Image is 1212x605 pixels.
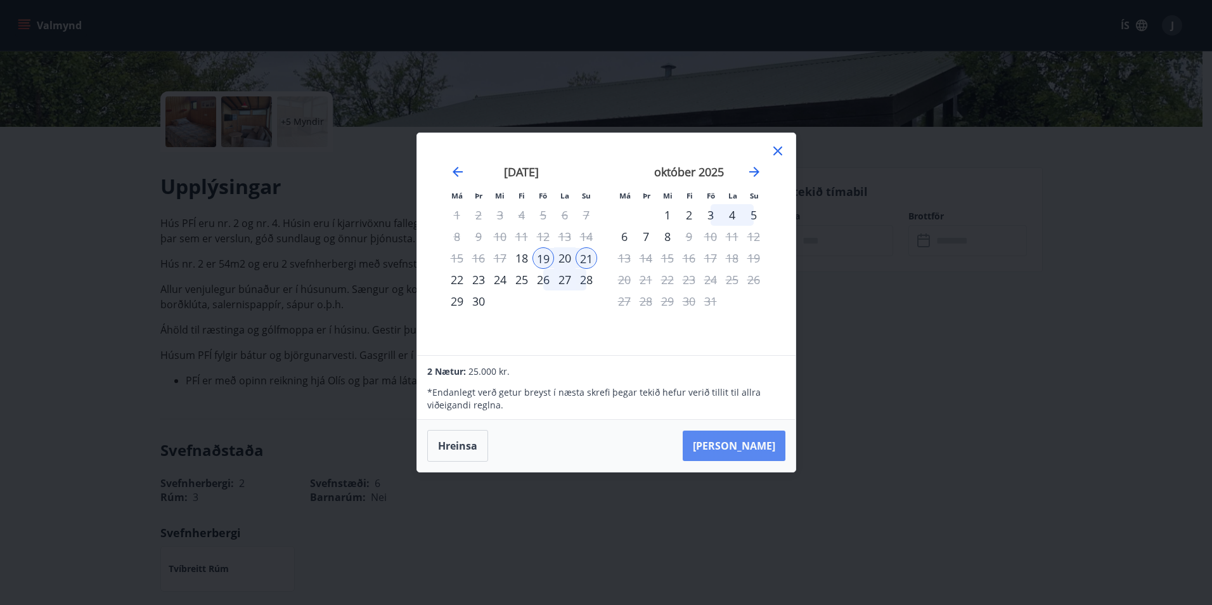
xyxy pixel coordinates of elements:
td: Not available. þriðjudagur, 2. september 2025 [468,204,489,226]
td: Not available. miðvikudagur, 15. október 2025 [657,247,678,269]
td: Not available. fimmtudagur, 23. október 2025 [678,269,700,290]
td: Not available. miðvikudagur, 17. september 2025 [489,247,511,269]
td: Not available. mánudagur, 20. október 2025 [614,269,635,290]
td: Choose fimmtudagur, 18. september 2025 as your check-in date. It’s available. [511,247,532,269]
td: Choose sunnudagur, 28. september 2025 as your check-in date. It’s available. [576,269,597,290]
td: Selected as start date. föstudagur, 19. september 2025 [532,247,554,269]
td: Not available. miðvikudagur, 29. október 2025 [657,290,678,312]
div: Move forward to switch to the next month. [747,164,762,179]
div: 23 [468,269,489,290]
td: Not available. föstudagur, 10. október 2025 [700,226,721,247]
td: Not available. sunnudagur, 19. október 2025 [743,247,764,269]
td: Not available. fimmtudagur, 11. september 2025 [511,226,532,247]
div: Move backward to switch to the previous month. [450,164,465,179]
div: 24 [489,269,511,290]
td: Not available. þriðjudagur, 16. september 2025 [468,247,489,269]
td: Not available. þriðjudagur, 21. október 2025 [635,269,657,290]
td: Choose miðvikudagur, 1. október 2025 as your check-in date. It’s available. [657,204,678,226]
td: Choose mánudagur, 29. september 2025 as your check-in date. It’s available. [446,290,468,312]
td: Not available. mánudagur, 8. september 2025 [446,226,468,247]
div: 27 [554,269,576,290]
small: Fö [539,191,547,200]
td: Not available. laugardagur, 11. október 2025 [721,226,743,247]
td: Not available. laugardagur, 13. september 2025 [554,226,576,247]
td: Choose þriðjudagur, 7. október 2025 as your check-in date. It’s available. [635,226,657,247]
button: Hreinsa [427,430,488,462]
td: Not available. mánudagur, 13. október 2025 [614,247,635,269]
div: 19 [532,247,554,269]
td: Not available. mánudagur, 1. september 2025 [446,204,468,226]
div: 20 [554,247,576,269]
td: Choose miðvikudagur, 8. október 2025 as your check-in date. It’s available. [657,226,678,247]
div: 29 [446,290,468,312]
button: [PERSON_NAME] [683,431,785,461]
small: Þr [475,191,482,200]
small: Fi [519,191,525,200]
td: Not available. fimmtudagur, 30. október 2025 [678,290,700,312]
div: 30 [468,290,489,312]
td: Not available. fimmtudagur, 16. október 2025 [678,247,700,269]
small: Fö [707,191,715,200]
td: Not available. sunnudagur, 14. september 2025 [576,226,597,247]
td: Not available. þriðjudagur, 14. október 2025 [635,247,657,269]
div: 22 [446,269,468,290]
div: 8 [657,226,678,247]
small: Þr [643,191,650,200]
td: Not available. þriðjudagur, 9. september 2025 [468,226,489,247]
div: 6 [614,226,635,247]
strong: [DATE] [504,164,539,179]
td: Choose föstudagur, 26. september 2025 as your check-in date. It’s available. [532,269,554,290]
td: Not available. sunnudagur, 7. september 2025 [576,204,597,226]
span: 25.000 kr. [468,365,510,377]
span: 2 Nætur: [427,365,466,377]
td: Selected. laugardagur, 20. september 2025 [554,247,576,269]
td: Choose þriðjudagur, 23. september 2025 as your check-in date. It’s available. [468,269,489,290]
td: Not available. mánudagur, 15. september 2025 [446,247,468,269]
small: Su [582,191,591,200]
div: Aðeins útritun í boði [678,226,700,247]
td: Not available. miðvikudagur, 3. september 2025 [489,204,511,226]
div: 28 [576,269,597,290]
td: Not available. föstudagur, 17. október 2025 [700,247,721,269]
div: 26 [532,269,554,290]
div: Aðeins innritun í boði [511,247,532,269]
td: Choose sunnudagur, 5. október 2025 as your check-in date. It’s available. [743,204,764,226]
small: La [728,191,737,200]
td: Choose fimmtudagur, 2. október 2025 as your check-in date. It’s available. [678,204,700,226]
strong: október 2025 [654,164,724,179]
td: Not available. miðvikudagur, 22. október 2025 [657,269,678,290]
td: Not available. laugardagur, 6. september 2025 [554,204,576,226]
div: 3 [700,204,721,226]
td: Not available. sunnudagur, 12. október 2025 [743,226,764,247]
td: Not available. föstudagur, 24. október 2025 [700,269,721,290]
td: Not available. þriðjudagur, 28. október 2025 [635,290,657,312]
div: 4 [721,204,743,226]
td: Not available. föstudagur, 5. september 2025 [532,204,554,226]
div: Calendar [432,148,780,340]
small: Má [619,191,631,200]
td: Choose þriðjudagur, 30. september 2025 as your check-in date. It’s available. [468,290,489,312]
td: Not available. laugardagur, 25. október 2025 [721,269,743,290]
p: * Endanlegt verð getur breyst í næsta skrefi þegar tekið hefur verið tillit til allra viðeigandi ... [427,386,785,412]
small: Mi [495,191,505,200]
div: 5 [743,204,764,226]
div: 7 [635,226,657,247]
small: La [560,191,569,200]
div: 25 [511,269,532,290]
td: Choose laugardagur, 4. október 2025 as your check-in date. It’s available. [721,204,743,226]
small: Su [750,191,759,200]
div: 21 [576,247,597,269]
div: 2 [678,204,700,226]
td: Not available. laugardagur, 18. október 2025 [721,247,743,269]
td: Not available. föstudagur, 31. október 2025 [700,290,721,312]
td: Choose fimmtudagur, 25. september 2025 as your check-in date. It’s available. [511,269,532,290]
td: Not available. fimmtudagur, 4. september 2025 [511,204,532,226]
small: Má [451,191,463,200]
td: Not available. föstudagur, 12. september 2025 [532,226,554,247]
td: Not available. mánudagur, 27. október 2025 [614,290,635,312]
td: Selected as end date. sunnudagur, 21. september 2025 [576,247,597,269]
td: Choose mánudagur, 6. október 2025 as your check-in date. It’s available. [614,226,635,247]
td: Choose föstudagur, 3. október 2025 as your check-in date. It’s available. [700,204,721,226]
td: Choose laugardagur, 27. september 2025 as your check-in date. It’s available. [554,269,576,290]
small: Mi [663,191,673,200]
